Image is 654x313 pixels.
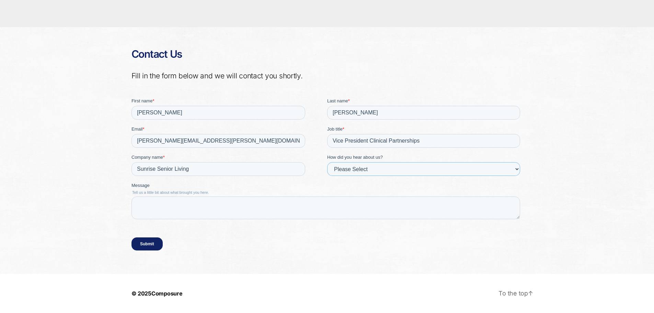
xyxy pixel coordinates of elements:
[131,289,183,298] p: © 2025
[131,98,523,256] iframe: To enrich screen reader interactions, please activate Accessibility in Grammarly extension settings
[131,71,523,81] p: Fill in the form below and we will contact you shortly.
[131,48,523,61] h2: Contact Us
[151,290,183,297] a: Composure
[498,290,533,297] a: To the top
